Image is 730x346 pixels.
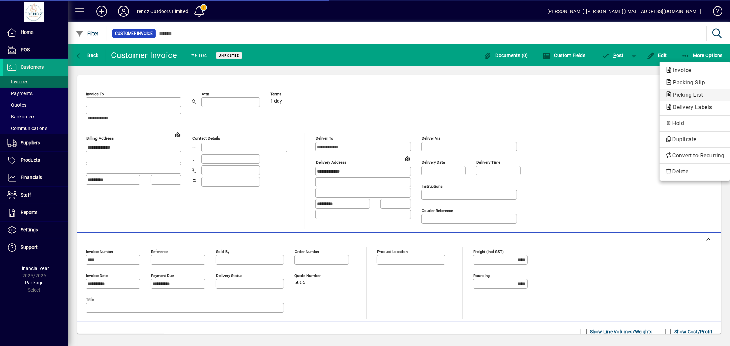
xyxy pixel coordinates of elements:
span: Hold [665,119,725,128]
span: Invoice [665,67,695,74]
span: Convert to Recurring [665,151,725,160]
span: Packing Slip [665,79,708,86]
span: Delivery Labels [665,104,716,110]
span: Picking List [665,92,706,98]
span: Duplicate [665,135,725,144]
span: Delete [665,168,725,176]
